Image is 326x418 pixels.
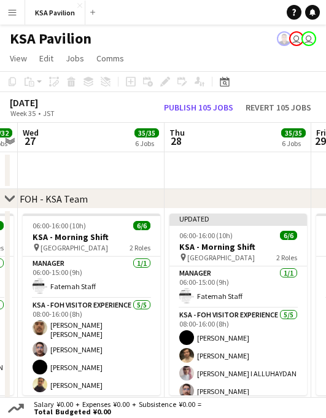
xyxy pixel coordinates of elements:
span: 35/35 [134,128,159,137]
span: Week 35 [7,109,38,118]
app-user-avatar: Yousef Alabdulmuhsin [289,31,304,46]
app-user-avatar: Hussein Al Najjar [277,31,292,46]
h3: KSA - Morning Shift [169,241,307,252]
a: Jobs [61,50,89,66]
app-card-role: Manager1/106:00-15:00 (9h)Fatemah Staff [169,266,307,308]
span: 28 [168,134,185,148]
span: Comms [96,53,124,64]
a: View [5,50,32,66]
a: Edit [34,50,58,66]
span: 35/35 [281,128,306,137]
span: Fri [316,127,326,138]
div: [DATE] [10,96,83,109]
div: Updated [169,214,307,223]
button: KSA Pavilion [25,1,85,25]
span: 06:00-16:00 (10h) [179,231,233,240]
span: [GEOGRAPHIC_DATA] [187,253,255,262]
span: 6/6 [280,231,297,240]
span: Total Budgeted ¥0.00 [34,408,201,416]
button: Publish 105 jobs [159,101,238,114]
div: FOH - KSA Team [20,193,88,205]
div: 6 Jobs [135,139,158,148]
div: JST [43,109,55,118]
app-job-card: 06:00-16:00 (10h)6/6KSA - Morning Shift [GEOGRAPHIC_DATA]2 RolesManager1/106:00-15:00 (9h)Fatemah... [23,214,160,395]
span: 2 Roles [276,253,297,262]
span: 6/6 [133,221,150,230]
div: 6 Jobs [282,139,305,148]
span: View [10,53,27,64]
span: Jobs [66,53,84,64]
app-card-role: KSA - FOH Visitor Experience5/508:00-16:00 (8h)[PERSON_NAME] [PERSON_NAME][PERSON_NAME][PERSON_NA... [23,298,160,415]
span: Wed [23,127,39,138]
span: Thu [169,127,185,138]
span: [GEOGRAPHIC_DATA] [41,243,108,252]
app-job-card: Updated06:00-16:00 (10h)6/6KSA - Morning Shift [GEOGRAPHIC_DATA]2 RolesManager1/106:00-15:00 (9h)... [169,214,307,395]
app-user-avatar: Isra Alsharyofi [301,31,316,46]
h3: KSA - Morning Shift [23,231,160,242]
span: 27 [21,134,39,148]
span: 06:00-16:00 (10h) [33,221,86,230]
app-card-role: Manager1/106:00-15:00 (9h)Fatemah Staff [23,257,160,298]
div: Salary ¥0.00 + Expenses ¥0.00 + Subsistence ¥0.00 = [26,401,204,416]
span: 2 Roles [130,243,150,252]
h1: KSA Pavilion [10,29,91,48]
button: Revert 105 jobs [241,101,316,114]
span: 29 [314,134,326,148]
a: Comms [91,50,129,66]
span: Edit [39,53,53,64]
